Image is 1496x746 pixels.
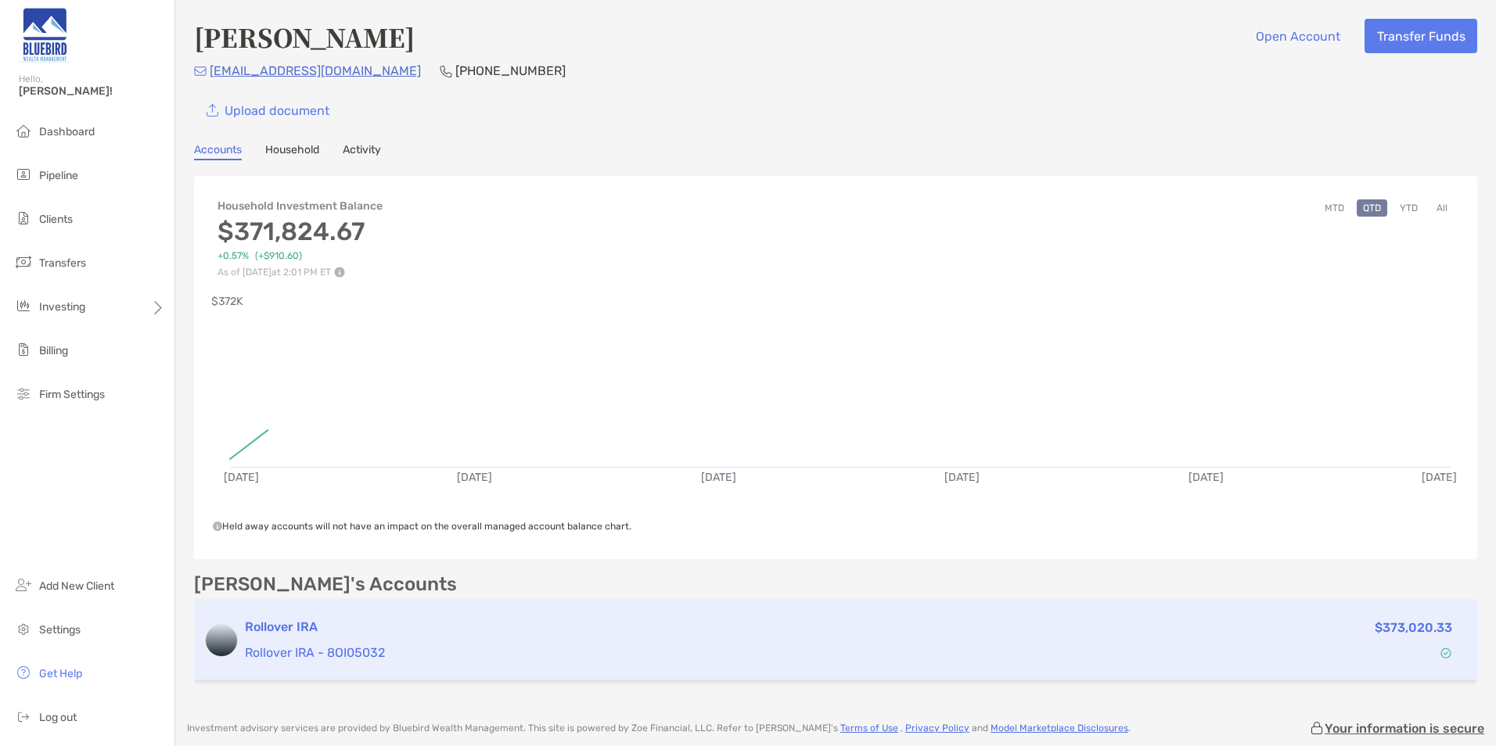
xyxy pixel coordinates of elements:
[14,209,33,228] img: clients icon
[218,217,383,246] h3: $371,824.67
[991,723,1128,733] a: Model Marketplace Disclosures
[39,711,77,724] span: Log out
[224,471,259,484] text: [DATE]
[1394,199,1424,217] button: YTD
[1357,199,1387,217] button: QTD
[14,663,33,682] img: get-help icon
[14,253,33,271] img: transfers icon
[14,576,33,594] img: add_new_client icon
[194,19,415,55] h4: [PERSON_NAME]
[334,267,345,278] img: Performance Info
[14,707,33,726] img: logout icon
[905,723,969,733] a: Privacy Policy
[218,199,383,213] h4: Household Investment Balance
[1440,647,1451,658] img: Account Status icon
[1430,199,1454,217] button: All
[187,723,1131,734] p: Investment advisory services are provided by Bluebird Wealth Management . This site is powered by...
[1422,471,1457,484] text: [DATE]
[1318,199,1350,217] button: MTD
[455,61,566,81] p: [PHONE_NUMBER]
[39,256,86,270] span: Transfers
[39,169,78,182] span: Pipeline
[265,143,319,160] a: Household
[194,143,242,160] a: Accounts
[213,521,631,532] span: Held away accounts will not have an impact on the overall managed account balance chart.
[39,300,85,314] span: Investing
[14,165,33,184] img: pipeline icon
[944,471,980,484] text: [DATE]
[194,66,207,76] img: Email Icon
[1189,471,1224,484] text: [DATE]
[701,471,736,484] text: [DATE]
[210,61,421,81] p: [EMAIL_ADDRESS][DOMAIN_NAME]
[39,579,114,593] span: Add New Client
[39,667,82,680] span: Get Help
[206,625,237,656] img: logo account
[1243,19,1352,53] button: Open Account
[14,340,33,359] img: billing icon
[19,84,165,98] span: [PERSON_NAME]!
[207,104,218,117] img: button icon
[245,618,1158,637] h3: Rollover IRA
[440,65,452,77] img: Phone Icon
[218,250,249,262] span: +0.57%
[343,143,381,160] a: Activity
[457,471,492,484] text: [DATE]
[14,296,33,315] img: investing icon
[1325,721,1484,736] p: Your information is secure
[245,643,1158,662] p: Rollover IRA - 8OI05032
[218,267,383,278] p: As of [DATE] at 2:01 PM ET
[1375,618,1452,637] p: $373,020.33
[840,723,898,733] a: Terms of Use
[39,388,105,401] span: Firm Settings
[19,6,70,63] img: Zoe Logo
[194,575,457,594] p: [PERSON_NAME]'s Accounts
[194,93,341,127] a: Upload document
[14,384,33,403] img: firm-settings icon
[39,125,95,138] span: Dashboard
[1365,19,1477,53] button: Transfer Funds
[14,121,33,140] img: dashboard icon
[39,213,73,226] span: Clients
[211,295,243,308] text: $372K
[14,619,33,638] img: settings icon
[39,344,68,357] span: Billing
[39,623,81,637] span: Settings
[255,250,302,262] span: (+$910.60)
